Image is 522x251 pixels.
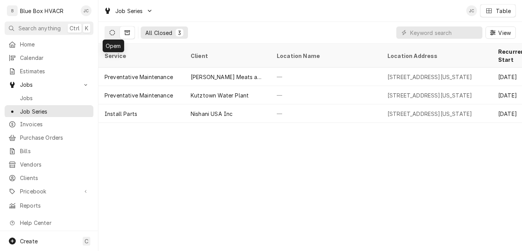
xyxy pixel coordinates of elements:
[496,7,511,15] div: Table
[466,5,477,16] div: JC
[466,5,477,16] div: Josh Canfield's Avatar
[5,118,93,130] a: Invoices
[20,120,90,128] span: Invoices
[81,5,91,16] div: Josh Canfield's Avatar
[5,131,93,144] a: Purchase Orders
[271,68,381,86] div: —
[70,24,80,32] span: Ctrl
[191,110,233,118] div: Nishani USA Inc
[20,147,90,155] span: Bills
[20,94,90,102] span: Jobs
[277,52,374,60] div: Location Name
[5,158,93,171] a: Vendors
[145,29,173,37] div: All Closed
[387,91,472,99] div: [STREET_ADDRESS][US_STATE]
[387,52,484,60] div: Location Address
[485,26,516,39] button: View
[410,26,479,39] input: Keyword search
[20,81,78,89] span: Jobs
[191,73,264,81] div: [PERSON_NAME] Meats and Country Store
[5,199,93,212] a: Reports
[5,230,93,243] a: Go to What's New
[497,29,512,37] span: View
[105,110,137,118] div: Install Parts
[387,110,472,118] div: [STREET_ADDRESS][US_STATE]
[20,160,90,168] span: Vendors
[7,5,18,16] div: B
[5,65,93,78] a: Estimates
[20,201,90,210] span: Reports
[20,54,90,62] span: Calendar
[191,52,263,60] div: Client
[20,134,90,142] span: Purchase Orders
[5,78,93,91] a: Go to Jobs
[20,40,90,48] span: Home
[105,52,177,60] div: Service
[20,238,38,244] span: Create
[5,185,93,198] a: Go to Pricebook
[105,91,173,99] div: Preventative Maintenance
[20,67,90,75] span: Estimates
[85,24,88,32] span: K
[115,7,143,15] span: Job Series
[271,86,381,104] div: —
[101,5,156,17] a: Go to Job Series
[20,174,90,182] span: Clients
[85,237,88,245] span: C
[20,219,89,227] span: Help Center
[105,73,173,81] div: Preventative Maintenance
[18,24,61,32] span: Search anything
[20,187,78,195] span: Pricebook
[5,51,93,64] a: Calendar
[5,21,93,35] button: Search anythingCtrlK
[5,172,93,184] a: Clients
[103,40,124,52] div: Opem
[387,73,472,81] div: [STREET_ADDRESS][US_STATE]
[191,91,249,99] div: Kutztown Water Plant
[5,105,93,118] a: Job Series
[5,92,93,104] a: Jobs
[20,7,63,15] div: Blue Box HVACR
[271,104,381,123] div: —
[81,5,91,16] div: JC
[5,145,93,157] a: Bills
[177,29,182,37] div: 3
[5,38,93,51] a: Home
[20,107,90,116] span: Job Series
[5,216,93,229] a: Go to Help Center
